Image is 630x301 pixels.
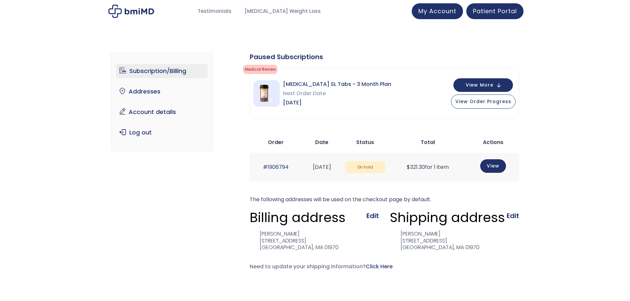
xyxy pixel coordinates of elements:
span: Next Order Date [283,89,391,98]
button: View More [453,78,513,92]
span: Order [268,138,284,146]
span: View Order Progress [455,98,511,105]
span: On hold [345,161,386,173]
h3: Billing address [250,209,346,226]
span: Total [421,138,435,146]
a: Addresses [116,85,208,98]
span: $ [407,163,410,171]
address: [PERSON_NAME] [STREET_ADDRESS] [GEOGRAPHIC_DATA], MA 01970 [250,231,339,251]
a: Edit [507,211,519,220]
span: My Account [418,7,456,15]
span: [MEDICAL_DATA] Weight Loss [245,8,321,15]
span: Need to update your shipping information? [250,263,393,270]
div: Paused Subscriptions [250,52,519,61]
nav: Account pages [111,52,213,151]
img: My account [108,5,154,18]
span: Patient Portal [473,7,517,15]
a: Testimonials [191,5,238,18]
a: Click Here [366,263,393,270]
time: [DATE] [313,163,331,171]
p: The following addresses will be used on the checkout page by default. [250,195,519,204]
a: Edit [366,211,379,220]
a: My Account [412,3,463,19]
a: Patient Portal [466,3,524,19]
a: #1906794 [263,163,289,171]
span: Medical Review [243,65,277,74]
span: 321.30 [407,163,425,171]
a: Log out [116,126,208,139]
h3: Shipping address [390,209,505,226]
span: Testimonials [198,8,231,15]
a: Subscription/Billing [116,64,208,78]
span: [DATE] [283,98,391,107]
a: Account details [116,105,208,119]
span: Date [315,138,328,146]
span: Actions [483,138,503,146]
span: View More [466,83,493,87]
button: View Order Progress [451,94,516,109]
td: for 1 item [389,153,467,181]
a: View [480,159,506,173]
address: [PERSON_NAME] [STREET_ADDRESS] [GEOGRAPHIC_DATA], MA 01970 [390,231,480,251]
span: Status [356,138,374,146]
a: [MEDICAL_DATA] Weight Loss [238,5,327,18]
